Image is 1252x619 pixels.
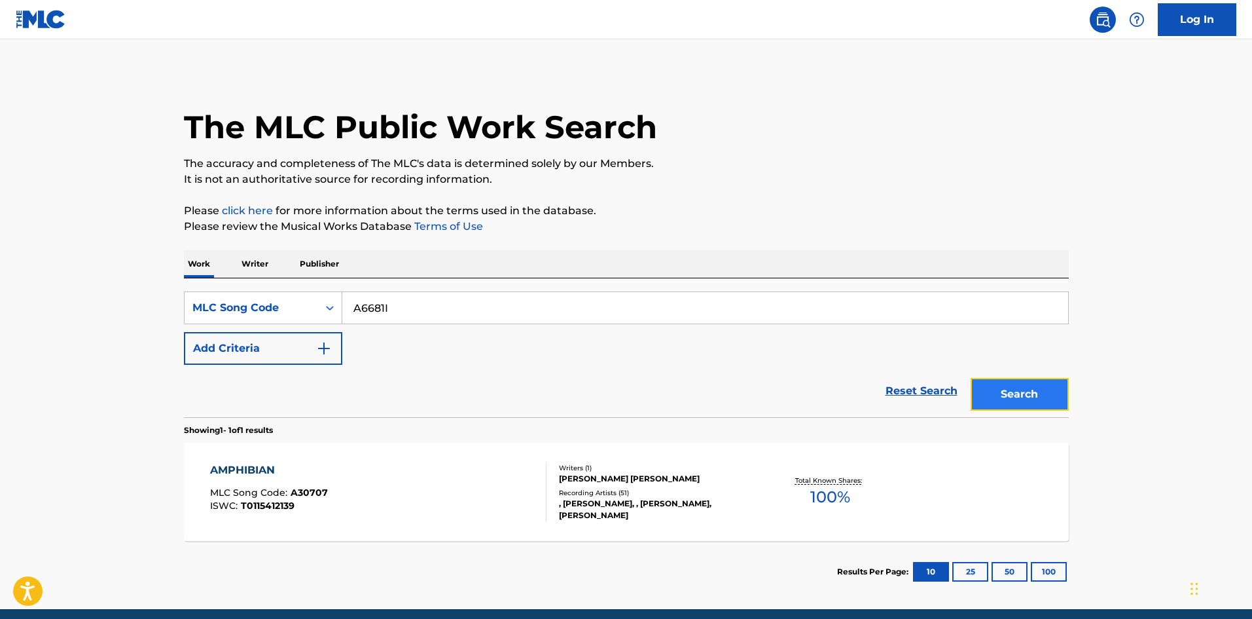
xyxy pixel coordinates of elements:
img: MLC Logo [16,10,66,29]
iframe: Chat Widget [1187,556,1252,619]
div: , [PERSON_NAME], , [PERSON_NAME], [PERSON_NAME] [559,498,757,521]
a: Public Search [1090,7,1116,33]
a: click here [222,204,273,217]
span: 100 % [810,485,850,509]
p: Please for more information about the terms used in the database. [184,203,1069,219]
a: AMPHIBIANMLC Song Code:A30707ISWC:T0115412139Writers (1)[PERSON_NAME] [PERSON_NAME]Recording Arti... [184,443,1069,541]
div: AMPHIBIAN [210,462,328,478]
p: Please review the Musical Works Database [184,219,1069,234]
a: Reset Search [879,377,964,405]
div: MLC Song Code [192,300,310,316]
p: Publisher [296,250,343,278]
form: Search Form [184,291,1069,417]
div: Writers ( 1 ) [559,463,757,473]
span: T0115412139 [241,500,295,512]
span: MLC Song Code : [210,487,291,498]
img: help [1129,12,1145,28]
p: Showing 1 - 1 of 1 results [184,424,273,436]
div: Recording Artists ( 51 ) [559,488,757,498]
p: The accuracy and completeness of The MLC's data is determined solely by our Members. [184,156,1069,172]
button: 25 [952,562,988,582]
div: Help [1124,7,1150,33]
button: Add Criteria [184,332,342,365]
img: 9d2ae6d4665cec9f34b9.svg [316,341,332,356]
a: Log In [1158,3,1236,36]
p: Work [184,250,214,278]
p: It is not an authoritative source for recording information. [184,172,1069,187]
p: Total Known Shares: [795,476,865,485]
button: 10 [913,562,949,582]
button: Search [971,378,1069,411]
h1: The MLC Public Work Search [184,107,657,147]
button: 50 [992,562,1028,582]
span: A30707 [291,487,328,498]
span: ISWC : [210,500,241,512]
p: Results Per Page: [837,566,912,578]
img: search [1095,12,1111,28]
a: Terms of Use [412,220,483,233]
button: 100 [1031,562,1067,582]
div: [PERSON_NAME] [PERSON_NAME] [559,473,757,485]
p: Writer [238,250,272,278]
div: Drag [1190,569,1198,609]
